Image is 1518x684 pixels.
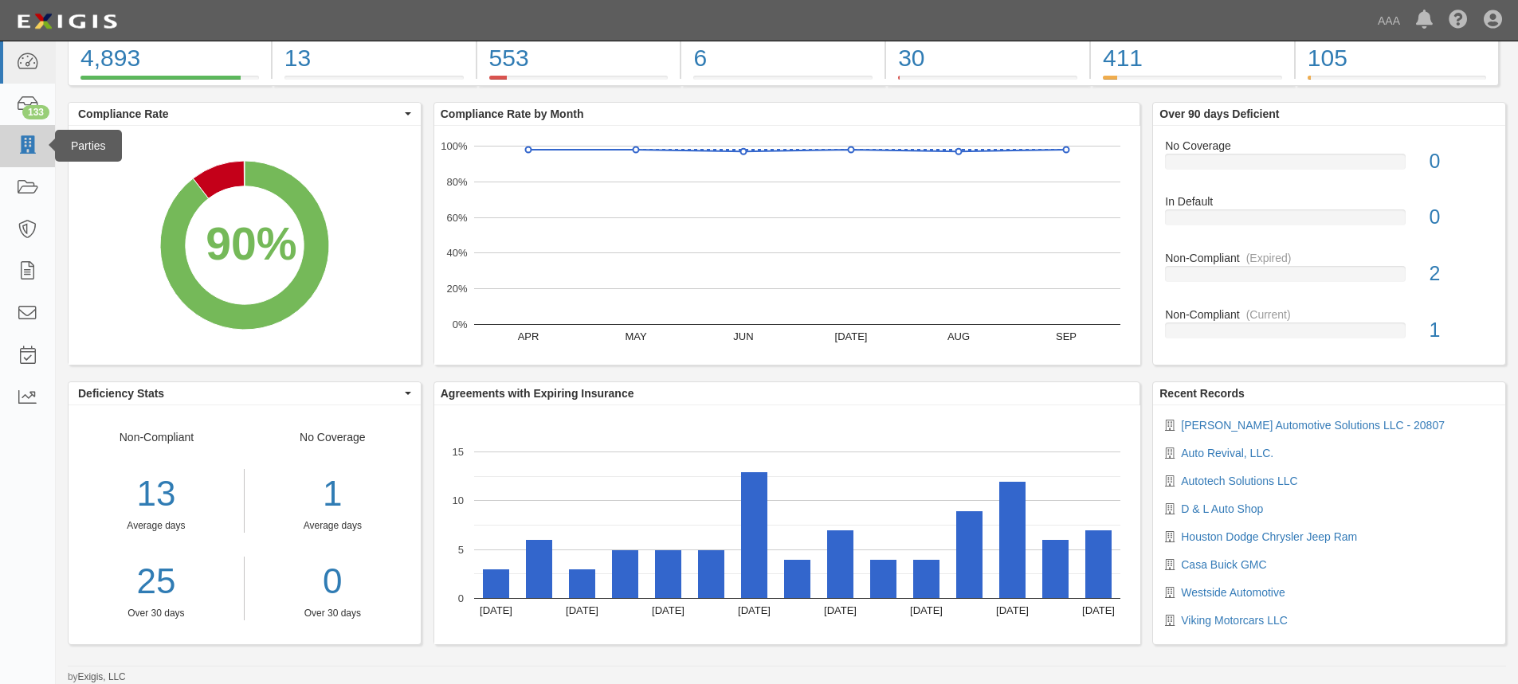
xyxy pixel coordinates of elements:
[69,519,244,533] div: Average days
[458,592,464,604] text: 0
[69,126,421,365] svg: A chart.
[1246,250,1292,266] div: (Expired)
[1449,11,1468,30] i: Help Center - Complianz
[69,557,244,607] a: 25
[477,76,681,88] a: Non-Compliant(Expired)553
[206,212,296,277] div: 90%
[257,607,409,620] div: Over 30 days
[257,557,409,607] a: 0
[834,330,867,342] text: [DATE]
[1181,447,1273,459] a: Auto Revival, LLC.
[947,330,970,342] text: AUG
[1153,250,1505,266] div: Non-Compliant
[996,604,1029,616] text: [DATE]
[1418,203,1505,232] div: 0
[693,41,873,76] div: 6
[245,429,421,620] div: No Coverage
[1091,76,1294,88] a: Expiring Insurance411
[898,41,1077,76] div: 30
[489,41,669,76] div: 553
[69,382,421,405] button: Deficiency Stats
[625,330,647,342] text: MAY
[446,211,467,223] text: 60%
[1159,387,1245,400] b: Recent Records
[1056,330,1077,342] text: SEP
[55,130,122,162] div: Parties
[284,41,464,76] div: 13
[480,604,512,616] text: [DATE]
[1370,5,1408,37] a: AAA
[517,330,539,342] text: APR
[22,105,49,119] div: 133
[69,469,244,519] div: 13
[1165,250,1493,307] a: Non-Compliant(Expired)2
[69,429,245,620] div: Non-Compliant
[733,330,753,342] text: JUN
[1153,193,1505,209] div: In Default
[1181,614,1288,627] a: Viking Motorcars LLC
[68,670,126,684] small: by
[257,519,409,533] div: Average days
[257,469,409,519] div: 1
[434,405,1140,644] svg: A chart.
[1418,316,1505,345] div: 1
[1153,307,1505,322] div: Non-Compliant
[1165,138,1493,194] a: No Coverage0
[1246,307,1291,322] div: (Current)
[446,283,467,295] text: 20%
[441,140,468,152] text: 100%
[824,604,857,616] text: [DATE]
[566,604,598,616] text: [DATE]
[1418,147,1505,176] div: 0
[1296,76,1499,88] a: Pending Review105
[68,76,271,88] a: Compliant4,893
[69,607,244,620] div: Over 30 days
[1181,558,1266,571] a: Casa Buick GMC
[441,107,584,120] b: Compliance Rate by Month
[1308,41,1486,76] div: 105
[1082,604,1115,616] text: [DATE]
[446,247,467,259] text: 40%
[1181,530,1357,543] a: Houston Dodge Chrysler Jeep Ram
[69,103,421,125] button: Compliance Rate
[458,543,464,555] text: 5
[78,106,401,122] span: Compliance Rate
[681,76,885,88] a: No Coverage6
[452,446,463,458] text: 15
[446,176,467,188] text: 80%
[434,126,1140,365] svg: A chart.
[1103,41,1282,76] div: 411
[1153,138,1505,154] div: No Coverage
[78,385,401,401] span: Deficiency Stats
[78,671,126,682] a: Exigis, LLC
[452,494,463,506] text: 10
[1181,586,1285,599] a: Westside Automotive
[1165,307,1493,351] a: Non-Compliant(Current)1
[652,604,684,616] text: [DATE]
[441,387,634,400] b: Agreements with Expiring Insurance
[1418,260,1505,288] div: 2
[1181,502,1263,515] a: D & L Auto Shop
[1181,475,1297,487] a: Autotech Solutions LLC
[910,604,943,616] text: [DATE]
[1165,193,1493,250] a: In Default0
[1159,107,1279,120] b: Over 90 days Deficient
[452,319,467,330] text: 0%
[12,7,122,36] img: logo-5460c22ac91f19d4615b14bd174203de0afe785f0fc80cf4dbbc73dc1793850b.png
[886,76,1089,88] a: In Default30
[80,41,259,76] div: 4,893
[1181,419,1445,432] a: [PERSON_NAME] Automotive Solutions LLC - 20807
[273,76,476,88] a: Non-Compliant(Current)13
[738,604,771,616] text: [DATE]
